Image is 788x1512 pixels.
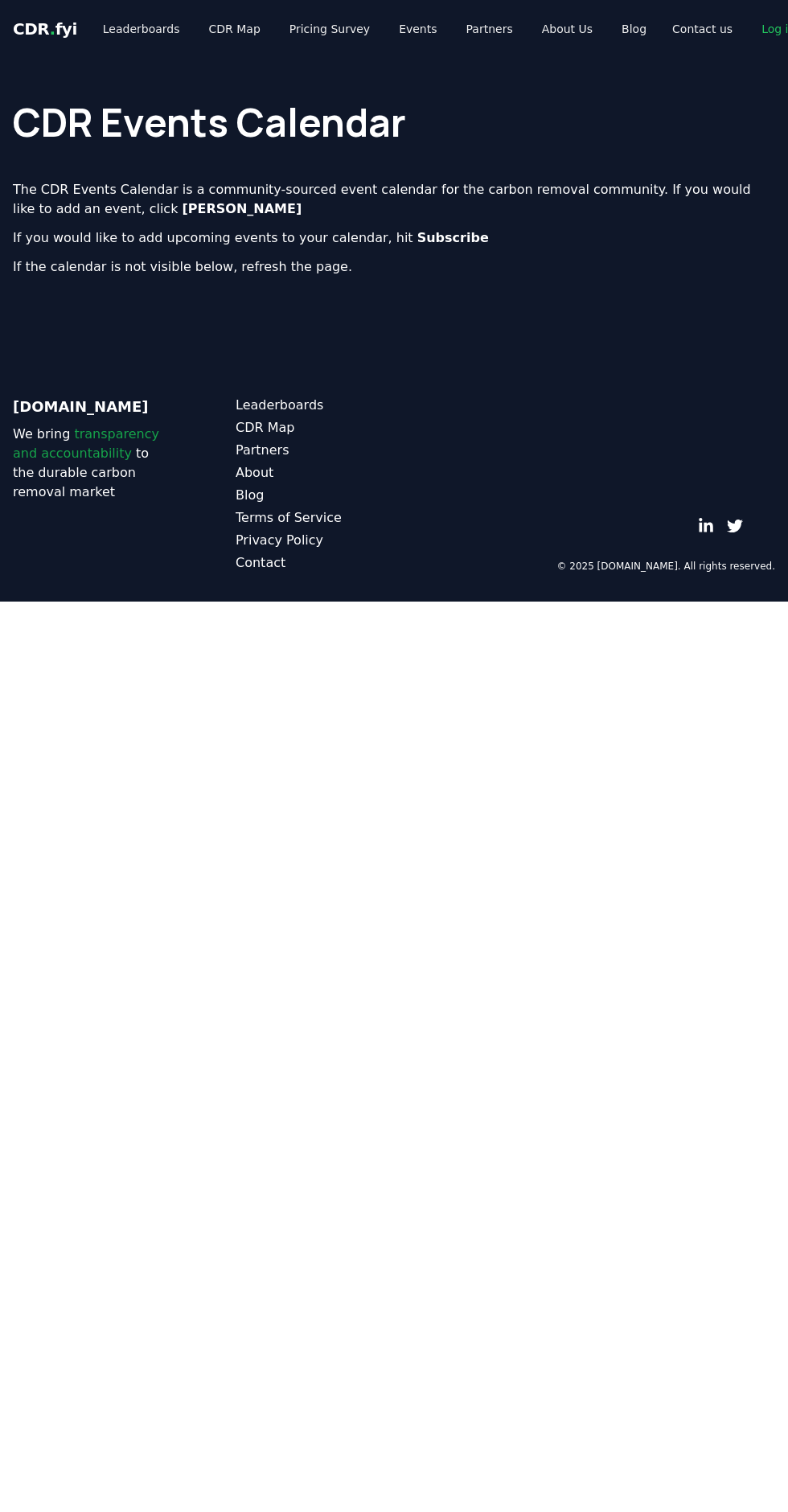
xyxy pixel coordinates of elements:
[13,257,775,277] p: If the calendar is not visible below, refresh the page.
[609,14,659,43] a: Blog
[13,425,171,502] p: We bring to the durable carbon removal market
[236,441,394,460] a: Partners
[659,14,745,43] a: Contact us
[236,463,394,483] a: About
[236,508,394,528] a: Terms of Service
[529,14,605,43] a: About Us
[417,230,489,245] b: Subscribe
[236,486,394,505] a: Blog
[277,14,383,43] a: Pricing Survey
[13,426,159,461] span: transparency and accountability
[13,71,775,142] h1: CDR Events Calendar
[90,14,659,43] nav: Main
[13,19,77,39] span: CDR fyi
[236,531,394,550] a: Privacy Policy
[236,418,394,438] a: CDR Map
[50,19,55,39] span: .
[698,518,714,534] a: LinkedIn
[727,518,743,534] a: Twitter
[196,14,273,43] a: CDR Map
[236,396,394,415] a: Leaderboards
[182,201,302,216] b: [PERSON_NAME]
[13,396,171,418] p: [DOMAIN_NAME]
[556,560,775,573] p: © 2025 [DOMAIN_NAME]. All rights reserved.
[13,180,775,219] p: The CDR Events Calendar is a community-sourced event calendar for the carbon removal community. I...
[386,14,449,43] a: Events
[454,14,526,43] a: Partners
[90,14,193,43] a: Leaderboards
[13,228,775,248] p: If you would like to add upcoming events to your calendar, hit
[13,18,77,40] a: CDR.fyi
[236,553,394,573] a: Contact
